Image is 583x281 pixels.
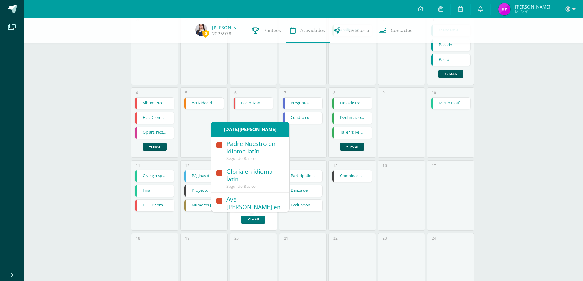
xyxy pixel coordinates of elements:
a: Numeros [DEMOGRAPHIC_DATA] en Kaqchikel [184,200,224,211]
a: +1 más [143,143,167,151]
a: Evaluación de unidad [283,200,323,211]
div: 15 [333,163,338,168]
a: Preguntas sobre el código y constitución [283,98,323,109]
a: Actividad de contextualización del Momento Cívico [184,98,224,109]
a: Hoja de trabajo de ortografía y vocabulario [332,98,372,109]
a: Pacto [431,54,471,66]
div: Taller 4: Relato de un náufrago (hasta el final) | Tarea [332,127,372,139]
a: Taller 4: Relato de un náufrago (hasta el final) [332,127,372,139]
a: Final [135,185,174,197]
span: Contactos [391,27,412,34]
a: Op art, rectángulos cruzados [135,127,174,139]
div: Factorizando Trinomio Cuadrado Perfecto | Tarea [233,97,273,109]
a: Trayectoria [330,18,374,43]
div: 4 [136,90,138,95]
a: +1 más [340,143,364,151]
div: [DATE][PERSON_NAME] [211,122,289,137]
span: Segundo Básico [226,183,256,189]
span: Segundo Básico [226,156,256,161]
span: [PERSON_NAME] [515,4,550,10]
div: Gloria en idioma latín [226,168,283,184]
a: Participation: Speaking English [283,170,323,182]
a: Padre Nuestro en idioma latínSegundo Básico [211,137,289,165]
div: Metro Platform Units 5 and 6 | Tarea [431,97,471,109]
div: H.T. Diferencia de Cuadrados | Tarea [135,112,175,124]
div: 12 [185,163,189,168]
a: Gloria en idioma latínSegundo Básico [211,165,289,193]
a: Combinacion de correspondencia [332,170,372,182]
div: Evaluación de unidad | Tarea [283,199,323,212]
a: Proyecto Maker [184,185,224,197]
div: Páginas del libro atmósfera y equilibrio ecológico | Tarea [184,170,224,182]
a: +9 más [438,70,463,78]
div: Actividad de contextualización del Momento Cívico | Tarea [184,97,224,109]
div: Preguntas sobre el código y constitución | Tarea [283,97,323,109]
div: Pacto | Tarea [431,54,471,66]
div: Op art, rectángulos cruzados | Tarea [135,127,175,139]
a: Actividades [286,18,330,43]
div: Hoja de trabajo de ortografía y vocabulario | Tarea [332,97,372,109]
a: [PERSON_NAME] [212,24,243,31]
div: 8 [333,90,335,95]
a: Giving a speech: My hobby [135,170,174,182]
a: Punteos [247,18,286,43]
div: Padre Nuestro en idioma latín [226,140,283,156]
a: 2025978 [212,31,231,37]
a: Cuadro código de trabajo [283,112,323,124]
div: Proyecto Maker | Tarea [184,185,224,197]
span: Trayectoria [345,27,369,34]
div: 17 [432,163,436,168]
img: 4a77e86a057a835a8c5830140d6f3b68.png [195,24,207,36]
a: Páginas del libro atmósfera y equilibrio ecológico [184,170,224,182]
a: Contactos [374,18,417,43]
a: H.T Trinomio Cuadrado Perfecto [135,200,174,211]
div: 22 [333,236,338,241]
span: Punteos [263,27,281,34]
div: 16 [383,163,387,168]
div: 9 [383,90,385,95]
div: Participation: Speaking English | Tarea [283,170,323,182]
span: Actividades [300,27,325,34]
div: 5 [185,90,187,95]
div: Numeros cardinales en Kaqchikel | Tarea [184,199,224,212]
div: Ave [PERSON_NAME] en idioma latín [226,196,283,219]
div: 24 [432,236,436,241]
a: Álbum Productos Notables [135,98,174,109]
a: Danza de los micos [283,185,323,197]
div: 10 [432,90,436,95]
div: Álbum Productos Notables | Tarea [135,97,175,109]
div: Danza de los micos | Tarea [283,185,323,197]
div: H.T Trinomio Cuadrado Perfecto | Tarea [135,199,175,212]
div: 11 [136,163,140,168]
a: H.T. Diferencia de Cuadrados [135,112,174,124]
img: 2b9c4a3f1a102f4babbf2303f3f9099b.png [498,3,510,15]
div: Giving a speech: My hobby | Tarea [135,170,175,182]
a: Ave [PERSON_NAME] en idioma latínSegundo Básico [211,193,289,228]
a: Metro Platform Units 5 and 6 [431,98,471,109]
div: 23 [383,236,387,241]
span: Mi Perfil [515,9,550,14]
span: 0 [202,30,209,37]
div: Cuadro código de trabajo | Tarea [283,112,323,124]
div: Declamación de poema | Tarea [332,112,372,124]
div: 19 [185,236,189,241]
a: Declamación de poema [332,112,372,124]
div: 7 [284,90,286,95]
a: Pecado [431,39,471,51]
a: Factorizando Trinomio Cuadrado Perfecto [234,98,273,109]
a: +1 más [241,216,265,224]
div: Final | Tarea [135,185,175,197]
div: Pecado | Tarea [431,39,471,51]
div: 18 [136,236,140,241]
div: 21 [284,236,288,241]
div: 6 [234,90,237,95]
div: Combinacion de correspondencia | Tarea [332,170,372,182]
div: 20 [234,236,239,241]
